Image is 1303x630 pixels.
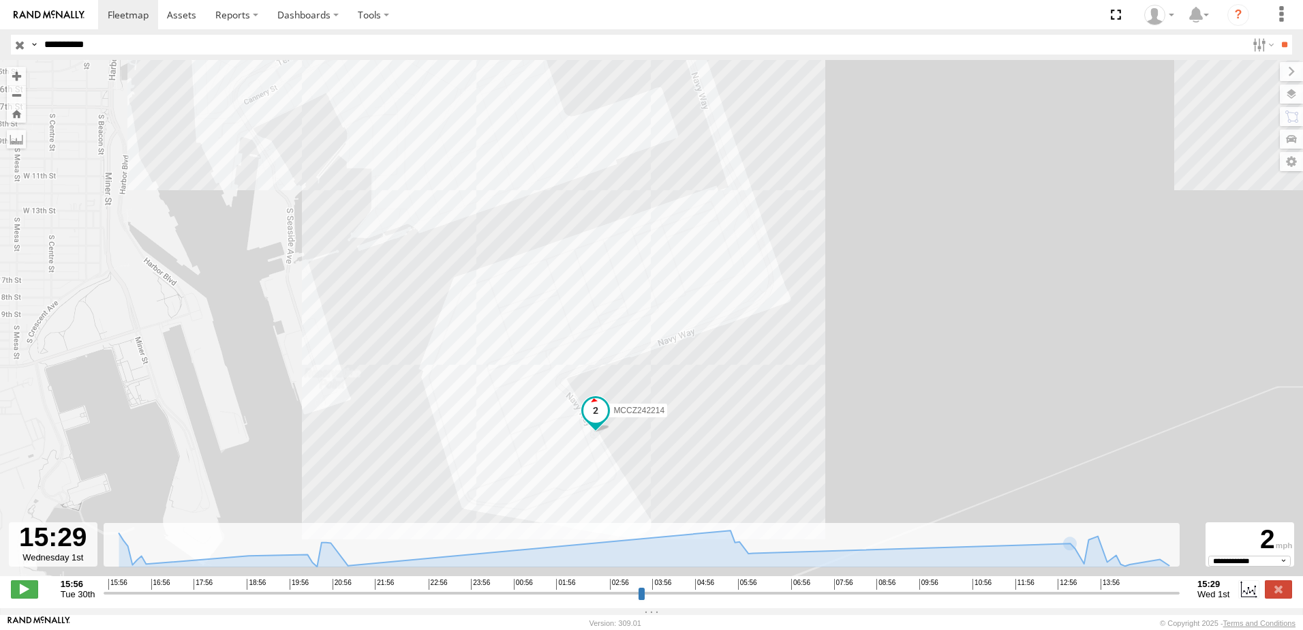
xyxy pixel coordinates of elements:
label: Play/Stop [11,580,38,598]
span: 19:56 [290,579,309,590]
span: 01:56 [556,579,575,590]
span: 12:56 [1058,579,1077,590]
span: 23:56 [471,579,490,590]
span: 07:56 [834,579,853,590]
span: 02:56 [610,579,629,590]
label: Measure [7,130,26,149]
span: 15:56 [108,579,127,590]
strong: 15:56 [61,579,95,589]
span: 17:56 [194,579,213,590]
button: Zoom out [7,85,26,104]
span: Wed 1st Oct 2025 [1197,589,1229,599]
label: Close [1265,580,1292,598]
span: 05:56 [738,579,757,590]
button: Zoom in [7,67,26,85]
span: 16:56 [151,579,170,590]
div: © Copyright 2025 - [1160,619,1296,627]
span: 20:56 [333,579,352,590]
a: Terms and Conditions [1223,619,1296,627]
span: 04:56 [695,579,714,590]
span: 06:56 [791,579,810,590]
button: Zoom Home [7,104,26,123]
a: Visit our Website [7,616,70,630]
label: Search Filter Options [1247,35,1276,55]
span: 09:56 [919,579,938,590]
div: 2 [1208,524,1292,556]
span: 18:56 [247,579,266,590]
img: rand-logo.svg [14,10,85,20]
span: Tue 30th Sep 2025 [61,589,95,599]
label: Map Settings [1280,152,1303,171]
span: 08:56 [876,579,895,590]
div: Zulema McIntosch [1139,5,1179,25]
span: 22:56 [429,579,448,590]
span: 03:56 [652,579,671,590]
div: Version: 309.01 [589,619,641,627]
span: 11:56 [1015,579,1034,590]
span: 00:56 [514,579,533,590]
strong: 15:29 [1197,579,1229,589]
span: MCCZ242214 [613,406,664,415]
span: 10:56 [972,579,992,590]
span: 21:56 [375,579,394,590]
span: 13:56 [1101,579,1120,590]
label: Search Query [29,35,40,55]
i: ? [1227,4,1249,26]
